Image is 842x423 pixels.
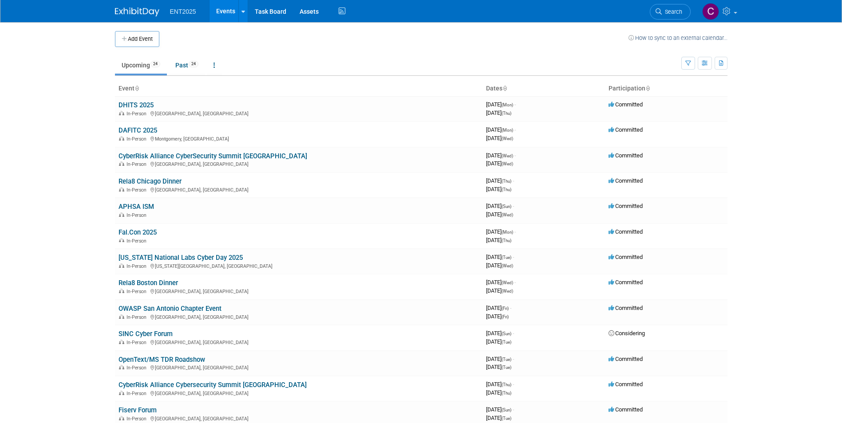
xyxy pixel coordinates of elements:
[119,279,178,287] a: Rela8 Boston Dinner
[609,381,643,388] span: Committed
[119,415,479,422] div: [GEOGRAPHIC_DATA], [GEOGRAPHIC_DATA]
[502,391,511,396] span: (Thu)
[486,338,511,345] span: [DATE]
[486,237,511,243] span: [DATE]
[609,126,643,133] span: Committed
[119,101,154,109] a: DHITS 2025
[513,177,514,184] span: -
[115,81,482,96] th: Event
[119,263,124,268] img: In-Person Event
[502,111,511,116] span: (Thu)
[119,203,154,211] a: APHSA ISM
[119,389,479,396] div: [GEOGRAPHIC_DATA], [GEOGRAPHIC_DATA]
[486,262,513,269] span: [DATE]
[502,179,511,184] span: (Thu)
[513,203,514,209] span: -
[502,102,513,107] span: (Mon)
[486,364,511,370] span: [DATE]
[502,280,513,285] span: (Wed)
[609,330,645,337] span: Considering
[486,203,514,209] span: [DATE]
[609,254,643,260] span: Committed
[502,382,511,387] span: (Thu)
[126,314,149,320] span: In-Person
[609,356,643,362] span: Committed
[514,228,516,235] span: -
[115,8,159,16] img: ExhibitDay
[119,262,479,269] div: [US_STATE][GEOGRAPHIC_DATA], [GEOGRAPHIC_DATA]
[119,381,307,389] a: CyberRisk Alliance Cybersecurity Summit [GEOGRAPHIC_DATA]
[502,416,511,421] span: (Tue)
[126,416,149,422] span: In-Person
[609,279,643,286] span: Committed
[486,135,513,141] span: [DATE]
[486,406,514,413] span: [DATE]
[502,331,511,336] span: (Sun)
[502,365,511,370] span: (Tue)
[482,81,605,96] th: Dates
[486,177,514,184] span: [DATE]
[119,330,173,338] a: SINC Cyber Forum
[119,314,124,319] img: In-Person Event
[486,287,513,294] span: [DATE]
[514,101,516,108] span: -
[126,111,149,117] span: In-Person
[119,160,479,167] div: [GEOGRAPHIC_DATA], [GEOGRAPHIC_DATA]
[119,187,124,192] img: In-Person Event
[486,152,516,159] span: [DATE]
[126,365,149,371] span: In-Person
[486,330,514,337] span: [DATE]
[513,330,514,337] span: -
[502,407,511,412] span: (Sun)
[119,406,157,414] a: Fiserv Forum
[502,255,511,260] span: (Tue)
[119,136,124,141] img: In-Person Event
[486,110,511,116] span: [DATE]
[189,61,198,67] span: 24
[502,161,513,166] span: (Wed)
[486,254,514,260] span: [DATE]
[119,111,124,115] img: In-Person Event
[126,263,149,269] span: In-Person
[502,340,511,345] span: (Tue)
[486,415,511,421] span: [DATE]
[170,8,196,15] span: ENT2025
[119,416,124,420] img: In-Person Event
[486,381,514,388] span: [DATE]
[502,128,513,133] span: (Mon)
[119,365,124,369] img: In-Person Event
[486,126,516,133] span: [DATE]
[609,228,643,235] span: Committed
[126,238,149,244] span: In-Person
[486,101,516,108] span: [DATE]
[119,135,479,142] div: Montgomery, [GEOGRAPHIC_DATA]
[486,305,511,311] span: [DATE]
[119,228,157,236] a: Fal.Con 2025
[609,177,643,184] span: Committed
[513,254,514,260] span: -
[119,313,479,320] div: [GEOGRAPHIC_DATA], [GEOGRAPHIC_DATA]
[486,186,511,192] span: [DATE]
[119,161,124,166] img: In-Person Event
[150,61,160,67] span: 24
[486,211,513,218] span: [DATE]
[119,110,479,117] div: [GEOGRAPHIC_DATA], [GEOGRAPHIC_DATA]
[119,287,479,294] div: [GEOGRAPHIC_DATA], [GEOGRAPHIC_DATA]
[514,279,516,286] span: -
[126,391,149,396] span: In-Person
[609,406,643,413] span: Committed
[514,152,516,159] span: -
[486,356,514,362] span: [DATE]
[119,254,243,262] a: [US_STATE] National Labs Cyber Day 2025
[119,126,157,134] a: DAFITC 2025
[502,238,511,243] span: (Thu)
[502,153,513,158] span: (Wed)
[119,177,182,185] a: Rela8 Chicago Dinner
[513,381,514,388] span: -
[119,212,124,217] img: In-Person Event
[510,305,511,311] span: -
[502,187,511,192] span: (Thu)
[609,101,643,108] span: Committed
[609,203,643,209] span: Committed
[119,289,124,293] img: In-Person Event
